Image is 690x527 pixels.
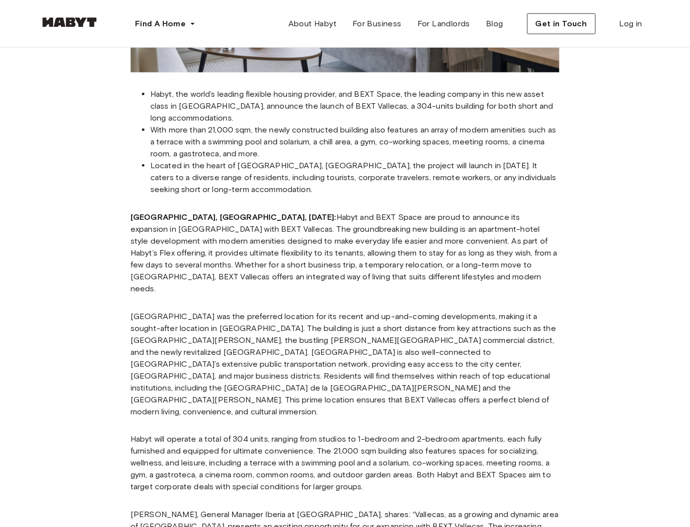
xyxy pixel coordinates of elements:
img: Habyt [40,17,99,27]
li: Located in the heart of [GEOGRAPHIC_DATA], [GEOGRAPHIC_DATA], the project will launch in [DATE]. ... [150,160,559,196]
li: Habyt, the world’s leading flexible housing provider, and BEXT Space, the leading company in this... [150,88,559,124]
button: Find A Home [127,14,204,34]
span: Log in [620,18,642,30]
span: For Business [352,18,402,30]
span: About Habyt [288,18,337,30]
p: Habyt and BEXT Space are proud to announce its expansion in [GEOGRAPHIC_DATA] with BEXT Vallecas.... [131,211,559,295]
a: About Habyt [280,14,345,34]
span: For Landlords [417,18,470,30]
a: Blog [478,14,511,34]
li: With more than 21,000 sqm, the newly constructed building also features an array of modern amenit... [150,124,559,160]
p: [GEOGRAPHIC_DATA] was the preferred location for its recent and up-and-coming developments, makin... [131,311,559,418]
span: Find A Home [135,18,186,30]
a: For Business [345,14,410,34]
p: Habyt will operate a total of 304 units, ranging from studios to 1-bedroom and 2-bedroom apartmen... [131,434,559,493]
strong: [GEOGRAPHIC_DATA], [GEOGRAPHIC_DATA], [DATE]: [131,212,337,222]
a: Log in [612,14,650,34]
span: Blog [486,18,503,30]
button: Get in Touch [527,13,596,34]
span: Get in Touch [536,18,587,30]
a: For Landlords [410,14,478,34]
